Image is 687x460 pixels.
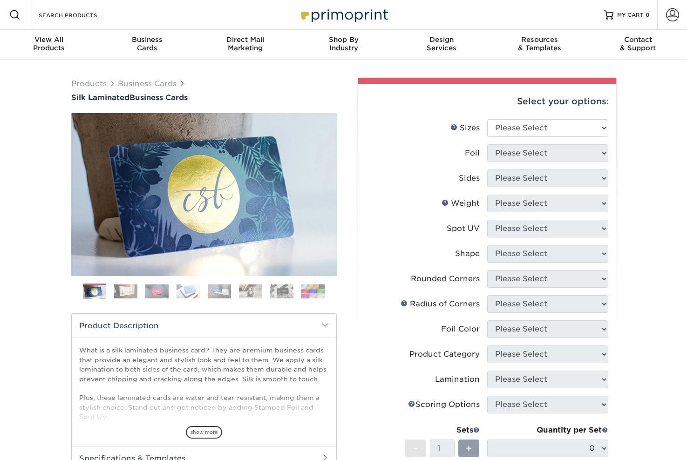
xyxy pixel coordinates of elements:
span: 0 [646,12,650,18]
div: & Support [589,35,687,52]
span: Resources [491,35,589,44]
div: Product Category [409,349,480,360]
img: Business Cards 04 [177,284,200,298]
a: BusinessCards [98,30,197,60]
a: DesignServices [393,30,491,60]
a: Resources& Templates [491,30,589,60]
img: Business Cards 07 [270,284,293,298]
span: Business [98,35,197,44]
div: Shape [455,248,480,259]
span: Direct Mail [196,35,294,44]
div: Services [393,35,491,52]
div: Radius of Corners [401,298,480,310]
span: Shop By [294,35,393,44]
div: Rounded Corners [411,273,480,284]
img: Business Cards 06 [239,284,262,298]
div: Cards [98,35,197,52]
div: Industry [294,35,393,52]
div: Weight [442,198,480,209]
span: show more [186,426,222,439]
div: Quantity per Set [487,425,608,436]
div: Select your options: [366,84,609,119]
input: SEARCH PRODUCTS..... [38,9,129,20]
div: Foil [465,148,480,159]
a: Silk LaminatedBusiness Cards [71,93,337,102]
img: Silk Laminated 01 [71,62,337,327]
div: Sizes [450,122,480,134]
span: MY CART [617,11,644,19]
a: Business Cards [118,79,177,88]
img: Business Cards 02 [114,284,137,298]
img: Business Cards 05 [208,284,231,298]
span: + [466,441,472,455]
div: Marketing [196,35,294,52]
a: Shop ByIndustry [294,30,393,60]
span: Contact [589,35,687,44]
img: Business Cards 01 [83,280,106,304]
h1: Business Cards [71,93,337,102]
a: Direct MailMarketing [196,30,294,60]
h2: Product Description [72,314,336,338]
img: Primoprint [297,5,390,25]
a: Contact& Support [589,30,687,60]
div: Spot UV [447,223,480,234]
img: Business Cards 08 [301,284,325,298]
span: Silk Laminated [71,93,129,102]
div: Sides [459,173,480,184]
div: Lamination [435,374,480,385]
div: Scoring Options [408,399,480,410]
div: & Templates [491,35,589,52]
span: Design [393,35,491,44]
div: Sets [405,425,480,436]
div: Foil Color [441,324,480,335]
a: Products [71,79,107,88]
span: - [414,441,418,455]
img: Business Cards 03 [145,284,169,298]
